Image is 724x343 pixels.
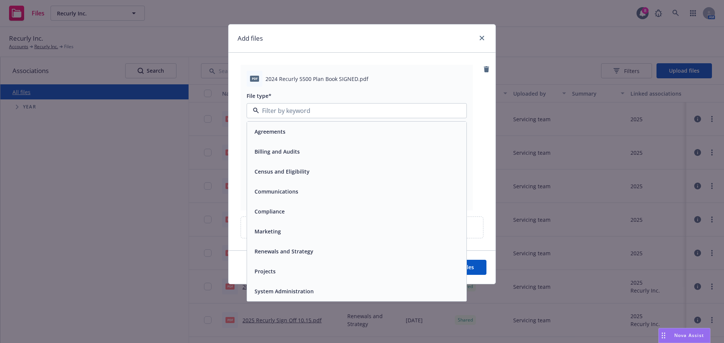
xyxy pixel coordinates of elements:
[247,92,271,99] span: File type*
[259,106,451,115] input: Filter by keyword
[241,216,483,238] div: Upload new files
[659,328,668,343] div: Drag to move
[250,76,259,81] span: pdf
[255,267,276,275] button: Projects
[255,207,285,215] button: Compliance
[255,168,310,175] button: Census and Eligibility
[255,287,314,295] button: System Administration
[255,247,313,255] button: Renewals and Strategy
[658,328,710,343] button: Nova Assist
[255,227,281,235] button: Marketing
[255,148,300,155] button: Billing and Audits
[238,34,263,43] h1: Add files
[477,34,486,43] a: close
[265,75,368,83] span: 2024 Recurly 5500 Plan Book SIGNED.pdf
[255,188,298,195] button: Communications
[674,332,704,338] span: Nova Assist
[482,65,491,74] a: remove
[255,128,285,136] button: Agreements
